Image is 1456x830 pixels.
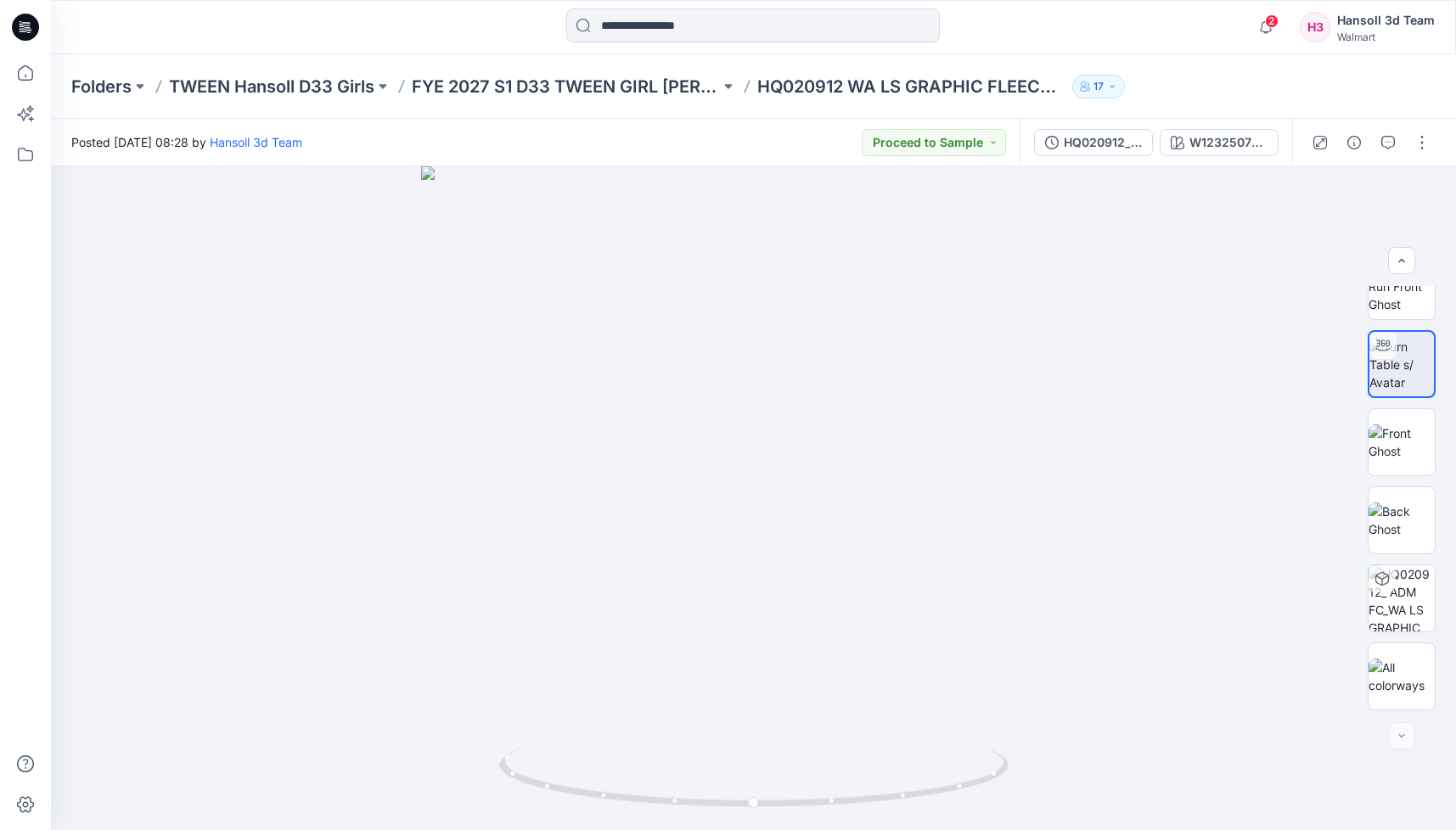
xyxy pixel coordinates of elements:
img: Color Run Front Ghost [1369,260,1435,313]
div: H3 [1300,12,1330,42]
button: Details [1341,129,1368,156]
img: Front Ghost [1369,424,1435,460]
span: 2 [1265,14,1279,28]
a: FYE 2027 S1 D33 TWEEN GIRL [PERSON_NAME] [412,75,720,98]
a: Folders [71,75,132,98]
div: HQ020912_ ADM FC_WA LS GRAPHIC FLEECE HOODIE [1064,133,1142,152]
img: HQ020912_ ADM FC_WA LS GRAPHIC FLEECE HOODIE W123250702SM15GD-85 [1369,565,1435,631]
img: All colorways [1369,659,1435,694]
div: Hansoll 3d Team [1337,10,1435,31]
img: Turn Table s/ Avatar [1369,338,1434,391]
button: HQ020912_ ADM FC_WA LS GRAPHIC FLEECE HOODIE [1034,129,1153,156]
img: Back Ghost [1369,502,1435,538]
button: W123250702SM15GD-85 [1160,129,1279,156]
div: W123250702SM15GD-85 [1189,133,1268,152]
div: Walmart [1337,31,1435,43]
a: Hansoll 3d Team [210,135,302,149]
span: Posted [DATE] 08:28 by [71,133,302,151]
button: 17 [1072,75,1125,98]
a: TWEEN Hansoll D33 Girls [169,75,374,98]
p: HQ020912 WA LS GRAPHIC FLEECE HOODIE ASTM FIT L(10/12) [757,75,1065,98]
p: 17 [1093,77,1104,96]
